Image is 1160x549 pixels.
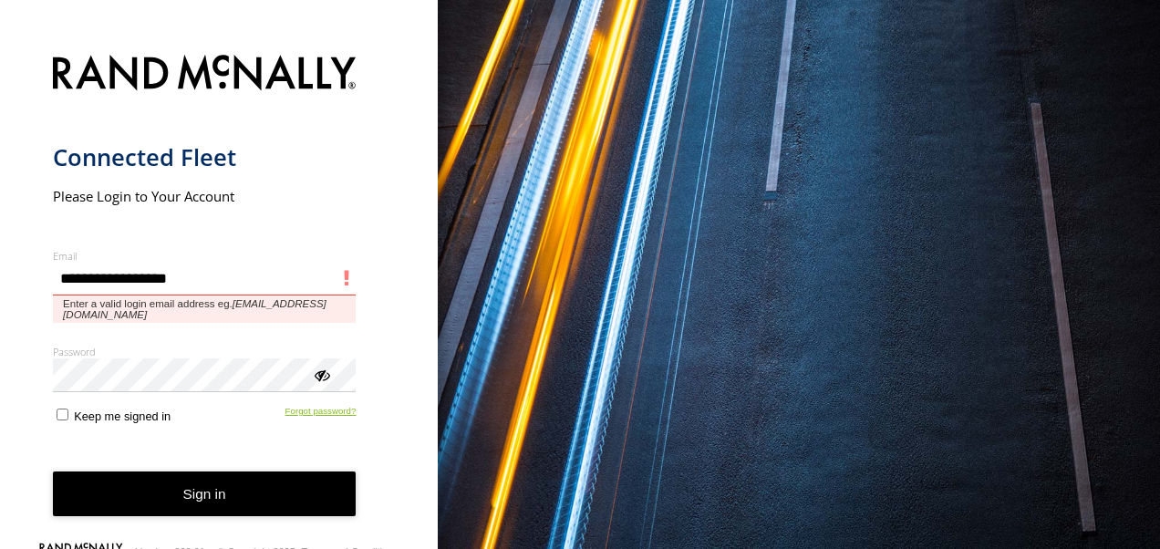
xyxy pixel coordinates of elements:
label: Password [53,345,357,358]
form: main [53,44,386,545]
h2: Please Login to Your Account [53,187,357,205]
a: Forgot password? [285,406,357,423]
div: ViewPassword [312,365,330,383]
button: Sign in [53,471,357,516]
img: Rand McNally [53,51,357,98]
label: Email [53,249,357,263]
span: Keep me signed in [74,409,171,423]
input: Keep me signed in [57,409,68,420]
span: Enter a valid login email address eg. [53,295,357,324]
em: [EMAIL_ADDRESS][DOMAIN_NAME] [63,298,326,320]
h1: Connected Fleet [53,142,357,172]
